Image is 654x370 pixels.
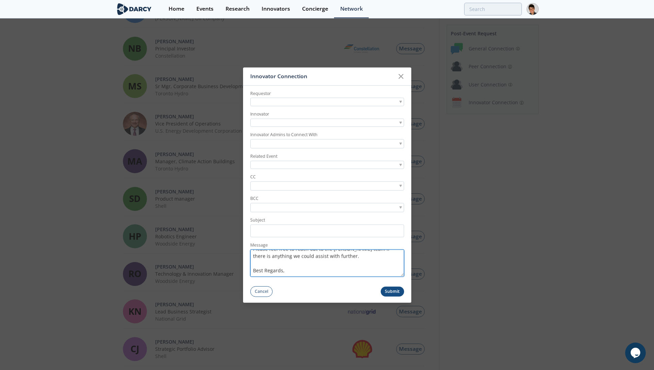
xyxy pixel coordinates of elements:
[116,3,153,15] img: logo-wide.svg
[302,6,328,12] div: Concierge
[625,343,647,363] iframe: chat widget
[381,286,404,296] button: Submit
[250,90,404,96] label: Requestor
[527,3,539,15] img: Profile
[250,286,273,297] button: Cancel
[226,6,250,12] div: Research
[250,153,404,159] label: Related Event
[250,111,404,117] label: Innovator
[250,70,395,83] div: Innovator Connection
[196,6,214,12] div: Events
[340,6,363,12] div: Network
[464,3,522,15] input: Advanced Search
[250,217,404,223] label: Subject
[250,195,404,202] label: BCC
[250,242,404,248] label: Message
[250,174,404,180] label: CC
[169,6,184,12] div: Home
[262,6,290,12] div: Innovators
[250,132,404,138] label: Innovator Admins to Connect With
